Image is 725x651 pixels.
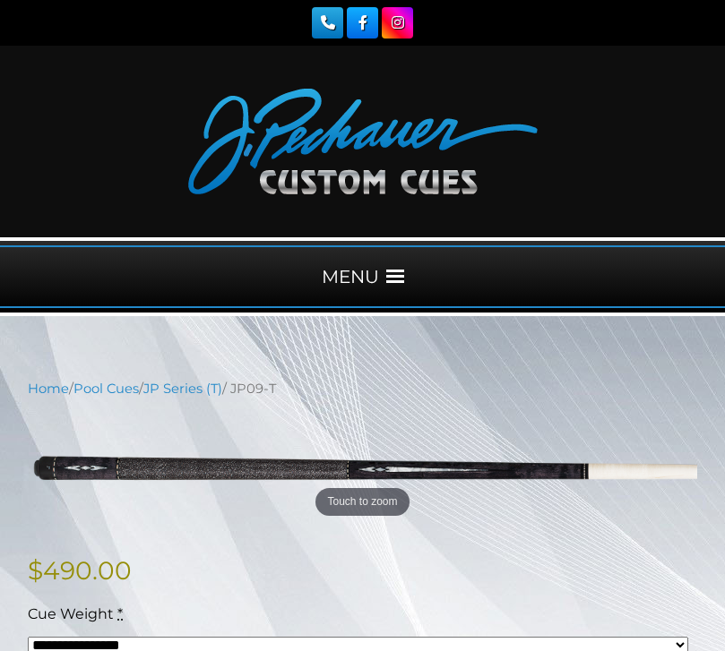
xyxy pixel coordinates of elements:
a: Home [28,381,69,397]
img: Pechauer Custom Cues [188,89,538,194]
img: jp09-T.png [28,412,697,523]
span: Cue Weight [28,605,114,622]
abbr: required [117,605,123,622]
span: $ [28,555,43,586]
bdi: 490.00 [28,555,132,586]
a: Touch to zoom [28,412,697,523]
a: Pool Cues [73,381,139,397]
nav: Breadcrumb [28,379,697,398]
a: JP Series (T) [143,381,222,397]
